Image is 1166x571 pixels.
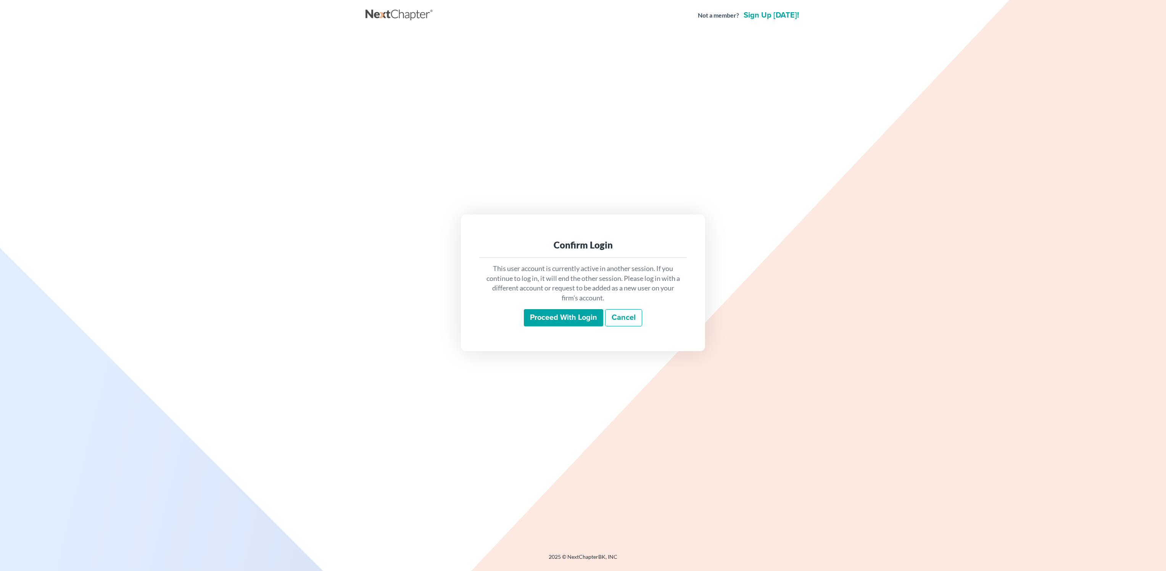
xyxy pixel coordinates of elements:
a: Sign up [DATE]! [742,11,800,19]
a: Cancel [605,309,642,327]
div: Confirm Login [485,239,681,251]
strong: Not a member? [698,11,739,20]
input: Proceed with login [524,309,603,327]
p: This user account is currently active in another session. If you continue to log in, it will end ... [485,264,681,303]
div: 2025 © NextChapterBK, INC [366,553,800,567]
